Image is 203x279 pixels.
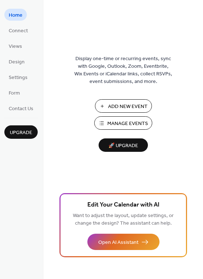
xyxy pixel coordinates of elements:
[87,234,159,250] button: Open AI Assistant
[74,55,172,86] span: Display one-time or recurring events, sync with Google, Outlook, Zoom, Eventbrite, Wix Events or ...
[95,99,152,113] button: Add New Event
[4,102,38,114] a: Contact Us
[9,27,28,35] span: Connect
[9,105,33,113] span: Contact Us
[4,125,38,139] button: Upgrade
[10,129,32,137] span: Upgrade
[108,103,148,111] span: Add New Event
[107,120,148,128] span: Manage Events
[99,138,148,152] button: 🚀 Upgrade
[9,12,22,19] span: Home
[9,89,20,97] span: Form
[103,141,144,151] span: 🚀 Upgrade
[98,239,138,246] span: Open AI Assistant
[4,71,32,83] a: Settings
[9,74,28,82] span: Settings
[94,116,152,130] button: Manage Events
[4,40,26,52] a: Views
[9,58,25,66] span: Design
[4,9,27,21] a: Home
[87,200,159,210] span: Edit Your Calendar with AI
[9,43,22,50] span: Views
[4,24,32,36] a: Connect
[4,55,29,67] a: Design
[73,211,174,228] span: Want to adjust the layout, update settings, or change the design? The assistant can help.
[4,87,24,99] a: Form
